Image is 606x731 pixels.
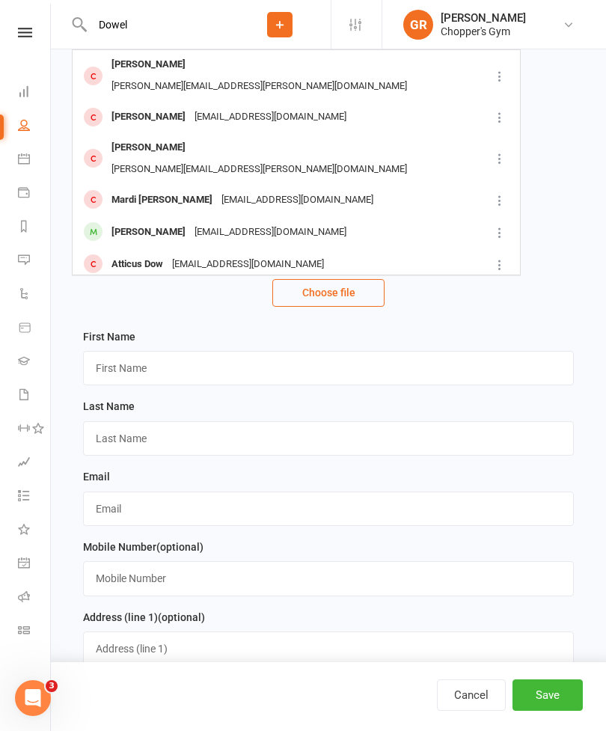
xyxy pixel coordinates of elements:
a: Product Sales [18,312,52,346]
a: People [18,110,52,144]
div: GR [403,10,433,40]
div: [PERSON_NAME] [107,137,190,159]
span: 3 [46,680,58,692]
iframe: Intercom live chat [15,680,51,716]
div: [EMAIL_ADDRESS][DOMAIN_NAME] [168,254,328,275]
a: What's New [18,514,52,548]
input: Email [83,492,574,526]
div: [EMAIL_ADDRESS][DOMAIN_NAME] [217,189,378,211]
div: [PERSON_NAME] [107,54,190,76]
spang: (optional) [156,541,203,553]
a: Dashboard [18,76,52,110]
label: Email [83,468,110,485]
div: [PERSON_NAME][EMAIL_ADDRESS][PERSON_NAME][DOMAIN_NAME] [107,159,411,180]
input: Address (line 1) [83,631,574,666]
label: First Name [83,328,135,345]
div: [EMAIL_ADDRESS][DOMAIN_NAME] [190,221,351,243]
a: Reports [18,211,52,245]
input: Mobile Number [83,561,574,596]
a: Calendar [18,144,52,177]
div: [PERSON_NAME] [107,106,190,128]
div: Chopper's Gym [441,25,526,38]
input: Search... [88,14,229,35]
spang: (optional) [158,611,205,623]
input: Last Name [83,421,574,456]
button: Cancel [437,679,506,711]
input: First Name [83,351,574,385]
div: Mardi [PERSON_NAME] [107,189,217,211]
button: Save [512,679,583,711]
a: Assessments [18,447,52,480]
a: Payments [18,177,52,211]
a: General attendance kiosk mode [18,548,52,581]
div: [EMAIL_ADDRESS][DOMAIN_NAME] [190,106,351,128]
div: [PERSON_NAME] [107,221,190,243]
a: Roll call kiosk mode [18,581,52,615]
a: Class kiosk mode [18,615,52,649]
label: Mobile Number [83,539,203,555]
label: Last Name [83,398,135,415]
button: Choose file [272,279,385,306]
div: [PERSON_NAME] [441,11,526,25]
label: Address (line 1) [83,609,205,626]
div: [PERSON_NAME][EMAIL_ADDRESS][PERSON_NAME][DOMAIN_NAME] [107,76,411,97]
div: Atticus Dow [107,254,168,275]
